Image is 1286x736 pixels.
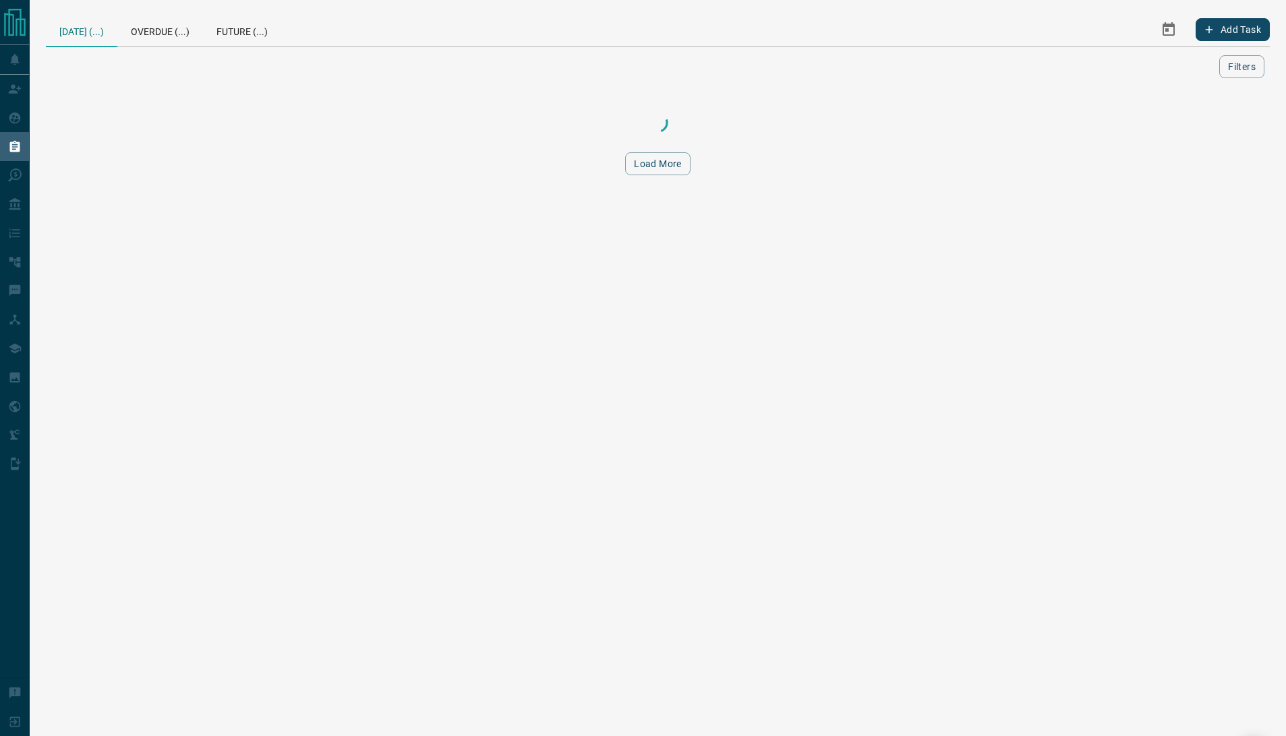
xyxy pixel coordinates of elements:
[1152,13,1185,46] button: Select Date Range
[46,13,117,47] div: [DATE] (...)
[1219,55,1264,78] button: Filters
[203,13,281,46] div: Future (...)
[591,109,726,136] div: Loading
[117,13,203,46] div: Overdue (...)
[1196,18,1270,41] button: Add Task
[625,152,691,175] button: Load More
